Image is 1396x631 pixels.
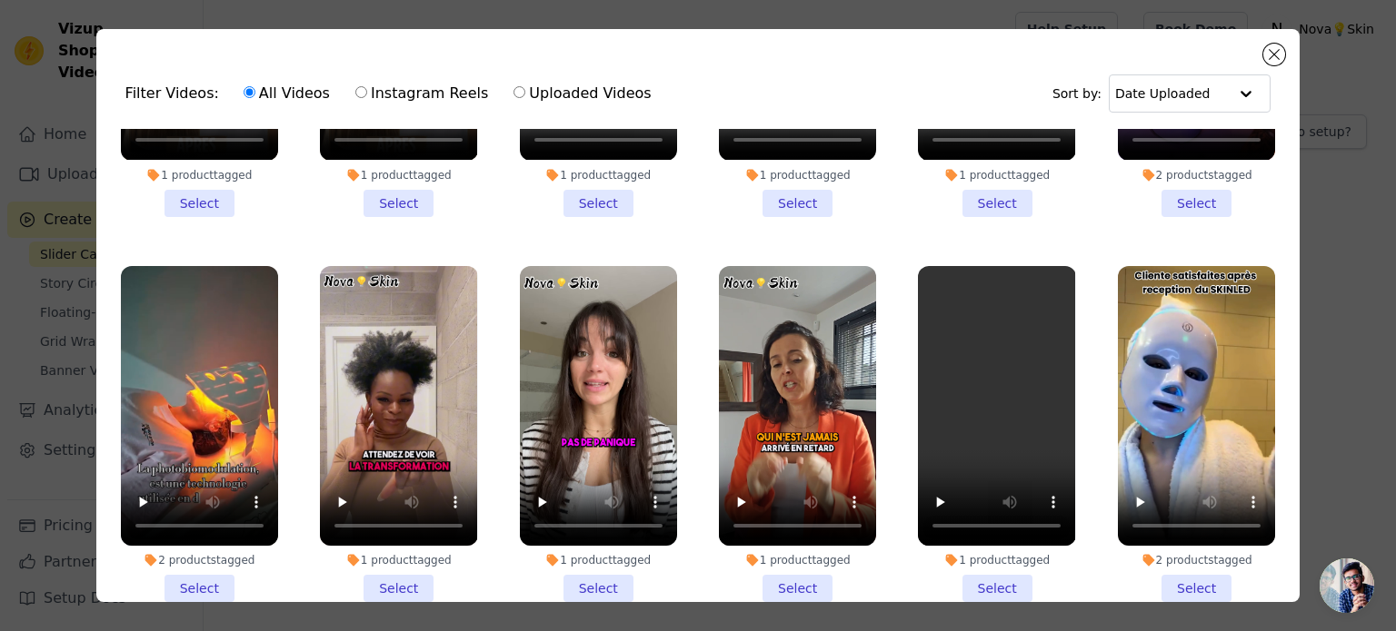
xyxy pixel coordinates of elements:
label: Instagram Reels [354,82,489,105]
a: Ouvrir le chat [1320,558,1374,613]
label: Uploaded Videos [513,82,652,105]
div: 2 products tagged [1118,553,1275,567]
label: All Videos [243,82,331,105]
div: 2 products tagged [121,553,278,567]
div: Filter Videos: [125,73,662,114]
div: 1 product tagged [918,553,1075,567]
div: 1 product tagged [320,553,477,567]
div: 1 product tagged [918,168,1075,182]
div: 1 product tagged [520,168,677,182]
div: Sort by: [1052,74,1271,113]
div: 1 product tagged [719,553,876,567]
div: 1 product tagged [121,168,278,182]
div: 1 product tagged [719,168,876,182]
button: Close modal [1263,44,1285,65]
div: 1 product tagged [520,553,677,567]
div: 2 products tagged [1118,168,1275,182]
div: 1 product tagged [320,168,477,182]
